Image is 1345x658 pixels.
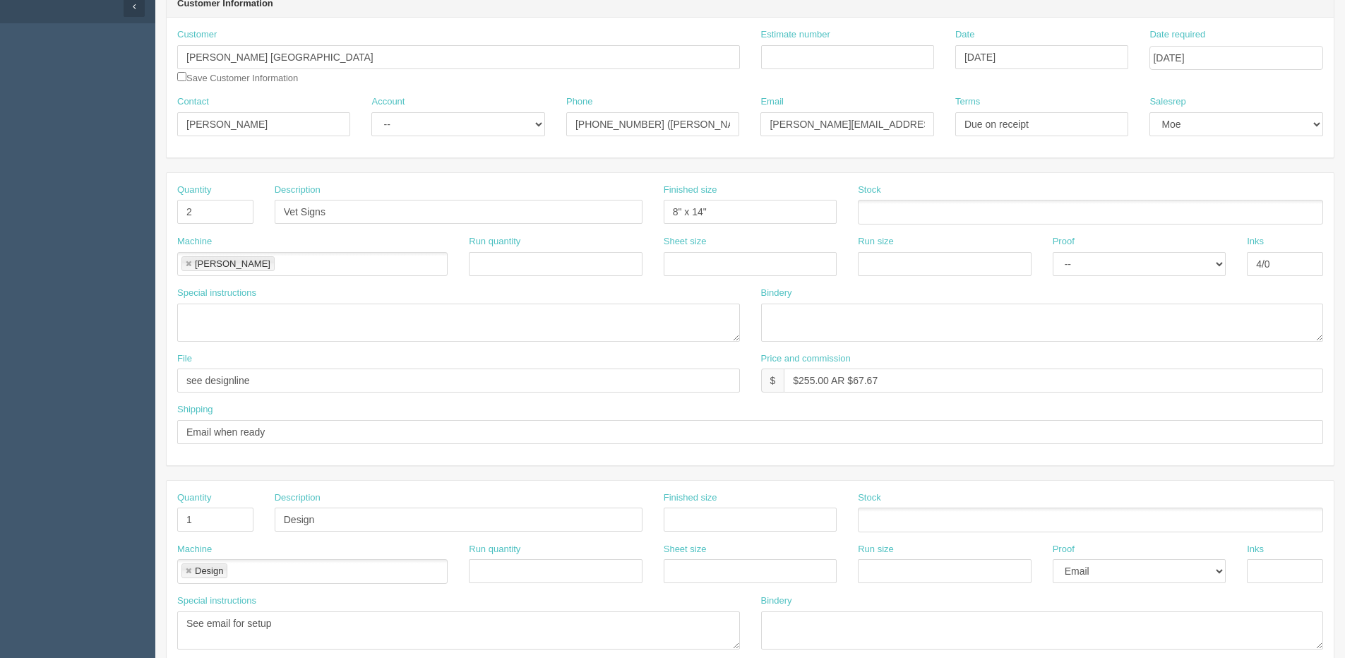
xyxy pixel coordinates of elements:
label: Customer [177,28,217,42]
label: Special instructions [177,287,256,300]
div: Design [195,566,223,575]
label: Account [371,95,405,109]
label: Email [760,95,784,109]
div: [PERSON_NAME] [195,259,270,268]
label: Salesrep [1149,95,1185,109]
label: Finished size [664,491,717,505]
label: Sheet size [664,543,707,556]
label: Quantity [177,184,211,197]
label: Description [275,491,321,505]
label: Sheet size [664,235,707,249]
label: Run quantity [469,543,520,556]
label: File [177,352,192,366]
label: Stock [858,491,881,505]
label: Contact [177,95,209,109]
label: Machine [177,543,212,556]
label: Run size [858,235,894,249]
label: Price and commission [761,352,851,366]
label: Stock [858,184,881,197]
label: Description [275,184,321,197]
label: Proof [1053,235,1075,249]
label: Inks [1247,543,1264,556]
label: Run quantity [469,235,520,249]
label: Special instructions [177,594,256,608]
textarea: See email for setup [177,611,740,650]
div: Save Customer Information [177,28,740,85]
label: Bindery [761,594,792,608]
label: Machine [177,235,212,249]
label: Estimate number [761,28,830,42]
label: Terms [955,95,980,109]
textarea: PO: Process Color- Estimate # 55776 (1) 36" x 48" White Board Vinyl decal printed, laminated with... [177,304,740,342]
label: Finished size [664,184,717,197]
label: Date required [1149,28,1205,42]
label: Phone [566,95,593,109]
label: Bindery [761,287,792,300]
div: $ [761,369,784,393]
label: Quantity [177,491,211,505]
label: Shipping [177,403,213,417]
label: Date [955,28,974,42]
label: Run size [858,543,894,556]
label: Proof [1053,543,1075,556]
label: Inks [1247,235,1264,249]
input: Enter customer name [177,45,740,69]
